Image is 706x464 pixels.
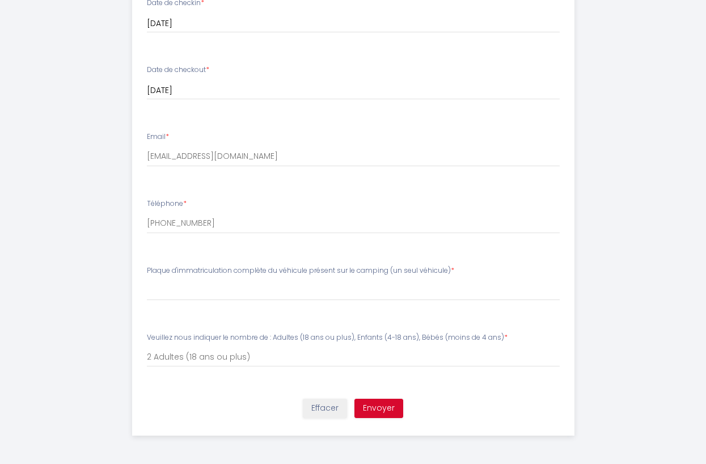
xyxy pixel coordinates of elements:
[303,399,347,418] button: Effacer
[147,265,454,276] label: Plaque d'immatriculation complète du véhicule présent sur le camping (un seul véhicule)
[354,399,403,418] button: Envoyer
[147,332,508,343] label: Veuillez nous indiquer le nombre de : Adultes (18 ans ou plus), Enfants (4-18 ans), Bébés (moins ...
[147,65,209,75] label: Date de checkout
[147,132,169,142] label: Email
[147,199,187,209] label: Téléphone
